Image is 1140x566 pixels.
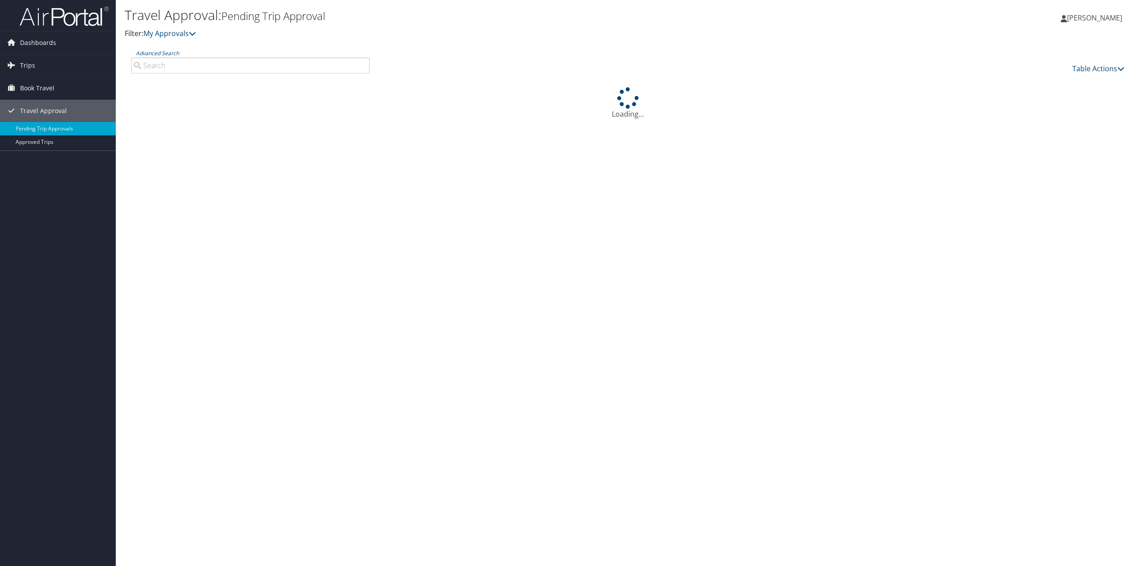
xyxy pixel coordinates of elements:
[131,57,370,73] input: Advanced Search
[125,6,796,24] h1: Travel Approval:
[20,77,54,99] span: Book Travel
[1061,4,1131,31] a: [PERSON_NAME]
[20,32,56,54] span: Dashboards
[136,49,179,57] a: Advanced Search
[1067,13,1122,23] span: [PERSON_NAME]
[221,8,325,23] small: Pending Trip Approval
[20,100,67,122] span: Travel Approval
[143,29,196,38] a: My Approvals
[1072,64,1124,73] a: Table Actions
[20,6,109,27] img: airportal-logo.png
[125,28,796,40] p: Filter:
[125,87,1131,119] div: Loading...
[20,54,35,77] span: Trips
